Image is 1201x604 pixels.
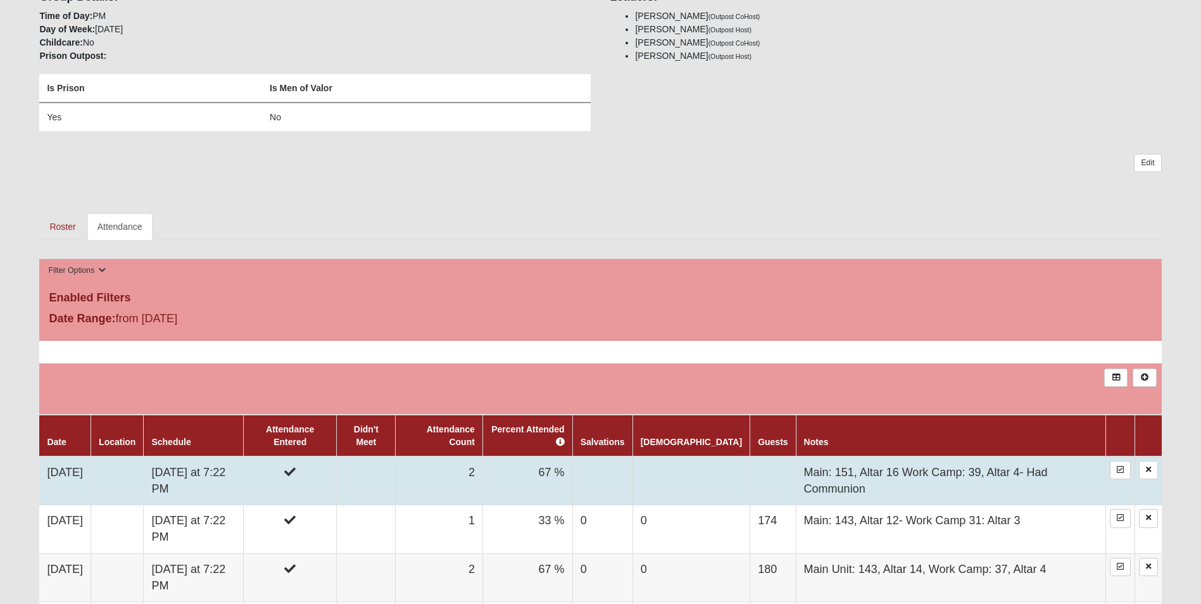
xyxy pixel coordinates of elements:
[1110,558,1131,576] a: Enter Attendance
[396,505,482,553] td: 1
[151,437,191,447] a: Schedule
[39,51,106,61] strong: Prison Outpost:
[572,505,632,553] td: 0
[39,37,82,47] strong: Childcare:
[266,424,314,447] a: Attendance Entered
[396,456,482,505] td: 2
[87,213,153,240] a: Attendance
[635,36,1161,49] li: [PERSON_NAME]
[39,310,413,330] div: from [DATE]
[1133,368,1156,387] a: Alt+N
[354,424,379,447] a: Didn't Meet
[1139,461,1158,479] a: Delete
[144,553,244,601] td: [DATE] at 7:22 PM
[49,310,115,327] label: Date Range:
[262,103,591,131] td: No
[632,415,750,456] th: [DEMOGRAPHIC_DATA]
[1139,558,1158,576] a: Delete
[796,505,1105,553] td: Main: 143, Altar 12- Work Camp 31: Altar 3
[44,264,110,277] button: Filter Options
[796,456,1105,505] td: Main: 151, Altar 16 Work Camp: 39, Altar 4- Had Communion
[708,53,751,60] small: (Outpost Host)
[750,553,796,601] td: 180
[144,505,244,553] td: [DATE] at 7:22 PM
[482,553,572,601] td: 67 %
[708,39,760,47] small: (Outpost CoHost)
[39,74,262,103] th: Is Prison
[635,23,1161,36] li: [PERSON_NAME]
[804,437,829,447] a: Notes
[39,505,91,553] td: [DATE]
[750,415,796,456] th: Guests
[482,456,572,505] td: 67 %
[635,49,1161,63] li: [PERSON_NAME]
[708,26,751,34] small: (Outpost Host)
[632,505,750,553] td: 0
[144,456,244,505] td: [DATE] at 7:22 PM
[39,24,95,34] strong: Day of Week:
[1110,509,1131,527] a: Enter Attendance
[1104,368,1128,387] a: Export to Excel
[750,505,796,553] td: 174
[491,424,564,447] a: Percent Attended
[632,553,750,601] td: 0
[708,13,760,20] small: (Outpost CoHost)
[796,553,1105,601] td: Main Unit: 143, Altar 14, Work Camp: 37, Altar 4
[39,213,85,240] a: Roster
[635,9,1161,23] li: [PERSON_NAME]
[39,456,91,505] td: [DATE]
[39,553,91,601] td: [DATE]
[262,74,591,103] th: Is Men of Valor
[49,291,1152,305] h4: Enabled Filters
[39,11,92,21] strong: Time of Day:
[572,415,632,456] th: Salvations
[47,437,66,447] a: Date
[1134,154,1161,172] a: Edit
[396,553,482,601] td: 2
[99,437,135,447] a: Location
[572,553,632,601] td: 0
[482,505,572,553] td: 33 %
[1139,509,1158,527] a: Delete
[39,103,262,131] td: Yes
[427,424,475,447] a: Attendance Count
[1110,461,1131,479] a: Enter Attendance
